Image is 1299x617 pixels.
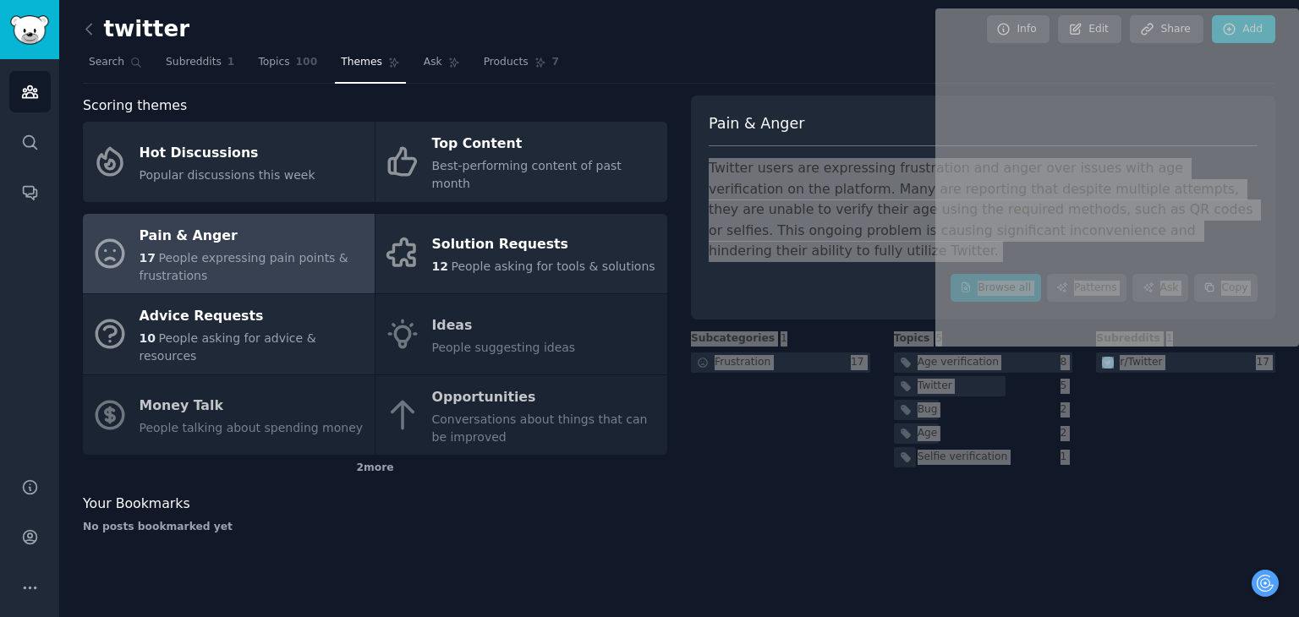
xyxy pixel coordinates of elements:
[83,494,190,515] span: Your Bookmarks
[160,49,240,84] a: Subreddits1
[894,376,1073,397] a: Twitter5
[140,168,315,182] span: Popular discussions this week
[691,352,870,374] a: Frustration17
[140,139,315,167] div: Hot Discussions
[140,331,316,363] span: People asking for advice & resources
[1061,402,1073,418] div: 2
[140,251,348,282] span: People expressing pain points & frustrations
[83,96,187,117] span: Scoring themes
[715,355,770,370] div: Frustration
[432,131,659,158] div: Top Content
[1256,355,1275,370] div: 17
[851,355,870,370] div: 17
[918,355,999,370] div: Age verification
[918,379,952,394] div: Twitter
[1061,426,1073,441] div: 2
[432,159,622,190] span: Best-performing content of past month
[691,331,775,347] span: Subcategories
[89,55,124,70] span: Search
[1102,357,1114,369] img: Twitter
[83,455,667,482] div: 2 more
[1096,352,1275,374] a: Twitterr/Twitter17
[894,352,1073,374] a: Age verification8
[375,214,667,294] a: Solution Requests12People asking for tools & solutions
[296,55,318,70] span: 100
[894,331,930,347] span: Topics
[140,251,156,265] span: 17
[894,423,1073,445] a: Age2
[918,450,1008,465] div: Selfie verification
[252,49,323,84] a: Topics100
[83,214,375,294] a: Pain & Anger17People expressing pain points & frustrations
[83,122,375,202] a: Hot DiscussionsPopular discussions this week
[83,49,148,84] a: Search
[227,55,235,70] span: 1
[140,331,156,345] span: 10
[894,400,1073,421] a: Bug2
[918,426,938,441] div: Age
[418,49,466,84] a: Ask
[83,520,667,535] div: No posts bookmarked yet
[166,55,222,70] span: Subreddits
[432,259,448,273] span: 12
[709,158,1258,262] div: Twitter users are expressing frustration and anger over issues with age verification on the platf...
[335,49,406,84] a: Themes
[1061,379,1073,394] div: 5
[451,259,655,273] span: People asking for tools & solutions
[478,49,565,84] a: Products7
[1061,450,1073,465] div: 1
[424,55,442,70] span: Ask
[918,402,938,418] div: Bug
[83,16,189,43] h2: twitter
[1120,355,1162,370] div: r/ Twitter
[375,122,667,202] a: Top ContentBest-performing content of past month
[258,55,289,70] span: Topics
[552,55,560,70] span: 7
[140,222,366,249] div: Pain & Anger
[894,447,1073,468] a: Selfie verification1
[10,15,49,45] img: GummySearch logo
[484,55,529,70] span: Products
[781,332,787,344] span: 1
[341,55,382,70] span: Themes
[432,232,655,259] div: Solution Requests
[1061,355,1073,370] div: 8
[83,294,375,374] a: Advice Requests10People asking for advice & resources
[140,303,366,330] div: Advice Requests
[709,113,804,134] span: Pain & Anger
